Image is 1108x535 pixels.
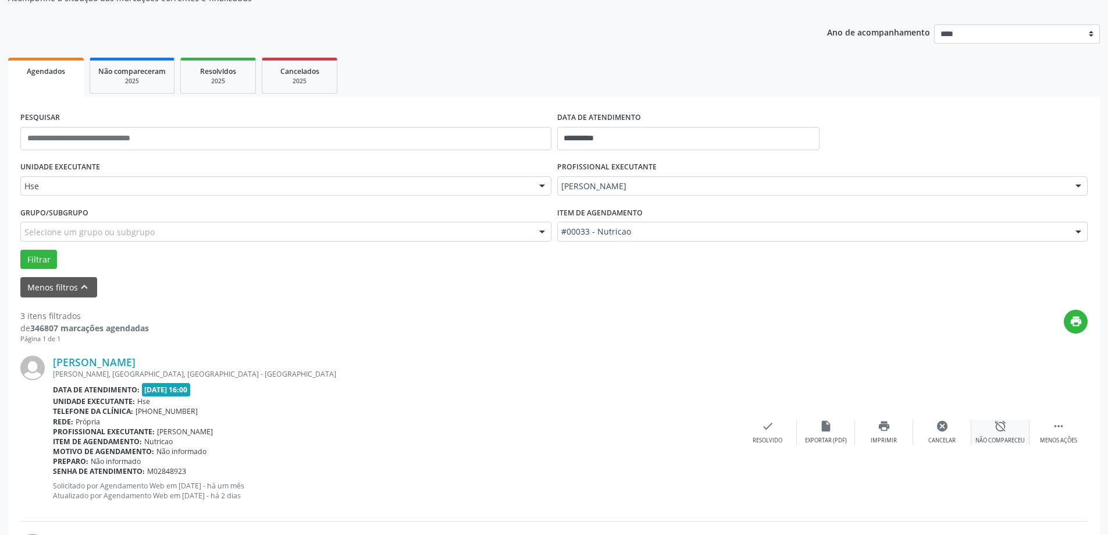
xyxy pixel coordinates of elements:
[761,420,774,433] i: check
[561,180,1064,192] span: [PERSON_NAME]
[53,406,133,416] b: Telefone da clínica:
[53,481,739,501] p: Solicitado por Agendamento Web em [DATE] - há um mês Atualizado por Agendamento Web em [DATE] - h...
[53,396,135,406] b: Unidade executante:
[78,281,91,293] i: keyboard_arrow_up
[936,420,949,433] i: cancel
[20,356,45,380] img: img
[878,420,890,433] i: print
[137,396,150,406] span: Hse
[20,158,100,176] label: UNIDADE EXECUTANTE
[53,369,739,379] div: [PERSON_NAME], [GEOGRAPHIC_DATA], [GEOGRAPHIC_DATA] - [GEOGRAPHIC_DATA]
[557,158,657,176] label: PROFISSIONAL EXECUTANTE
[20,310,149,322] div: 3 itens filtrados
[53,456,88,466] b: Preparo:
[994,420,1007,433] i: alarm_off
[20,250,57,270] button: Filtrar
[20,322,149,334] div: de
[53,356,136,369] a: [PERSON_NAME]
[975,437,1025,445] div: Não compareceu
[24,180,528,192] span: Hse
[200,66,236,76] span: Resolvidos
[20,277,97,297] button: Menos filtroskeyboard_arrow_up
[557,204,643,222] label: Item de agendamento
[805,437,847,445] div: Exportar (PDF)
[27,66,65,76] span: Agendados
[20,334,149,344] div: Página 1 de 1
[871,437,897,445] div: Imprimir
[53,385,140,395] b: Data de atendimento:
[76,417,100,427] span: Própria
[53,466,145,476] b: Senha de atendimento:
[24,226,155,238] span: Selecione um grupo ou subgrupo
[98,66,166,76] span: Não compareceram
[147,466,186,476] span: M02848923
[144,437,173,447] span: Nutricao
[142,383,191,396] span: [DATE] 16:00
[1070,315,1082,328] i: print
[189,77,247,86] div: 2025
[53,437,142,447] b: Item de agendamento:
[53,427,155,437] b: Profissional executante:
[30,323,149,334] strong: 346807 marcações agendadas
[557,109,641,127] label: DATA DE ATENDIMENTO
[20,109,60,127] label: PESQUISAR
[928,437,956,445] div: Cancelar
[270,77,329,86] div: 2025
[827,24,930,39] p: Ano de acompanhamento
[561,226,1064,238] span: #00033 - Nutricao
[1040,437,1077,445] div: Menos ações
[157,427,213,437] span: [PERSON_NAME]
[753,437,782,445] div: Resolvido
[1052,420,1065,433] i: 
[98,77,166,86] div: 2025
[20,204,88,222] label: Grupo/Subgrupo
[53,447,154,456] b: Motivo de agendamento:
[156,447,206,456] span: Não informado
[820,420,832,433] i: insert_drive_file
[280,66,319,76] span: Cancelados
[91,456,141,466] span: Não informado
[136,406,198,416] span: [PHONE_NUMBER]
[53,417,73,427] b: Rede:
[1064,310,1088,334] button: print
